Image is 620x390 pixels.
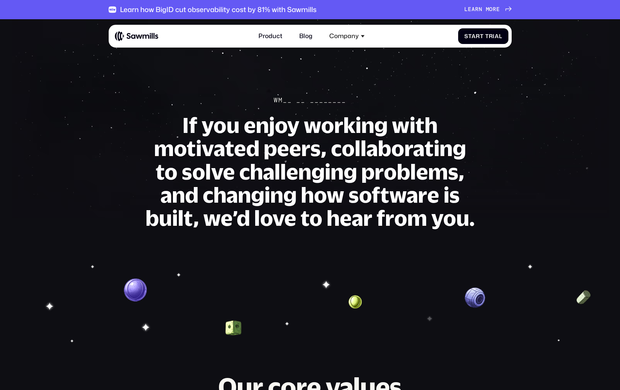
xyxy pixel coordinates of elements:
[468,33,472,39] span: t
[479,6,482,13] span: n
[468,6,472,13] span: e
[472,33,476,39] span: a
[329,32,359,40] div: Company
[120,6,317,14] div: Learn how BigID cut observability cost by 81% with Sawmills
[476,33,480,39] span: r
[464,33,468,39] span: S
[472,6,475,13] span: a
[496,6,500,13] span: e
[325,28,369,44] div: Company
[489,33,493,39] span: r
[464,6,511,13] a: Learnmore
[485,33,489,39] span: T
[486,6,489,13] span: m
[464,6,468,13] span: L
[274,97,346,104] div: Wm__ __ ________
[458,28,508,44] a: StartTrial
[493,6,496,13] span: r
[495,33,499,39] span: a
[475,6,479,13] span: r
[489,6,493,13] span: o
[145,113,474,229] h1: If you enjoy working with motivated peers, collaborating to solve challenging problems, and chang...
[499,33,502,39] span: l
[295,28,317,44] a: Blog
[254,28,287,44] a: Product
[493,33,495,39] span: i
[480,33,484,39] span: t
